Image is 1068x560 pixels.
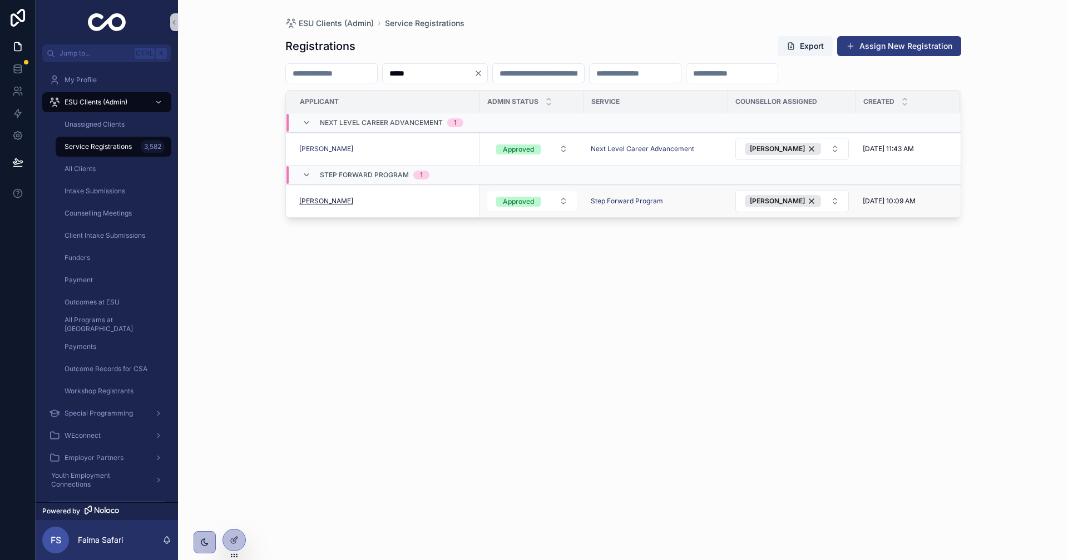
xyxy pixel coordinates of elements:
[487,139,577,159] button: Select Button
[320,118,443,127] span: Next Level Career Advancement
[65,364,147,373] span: Outcome Records for CSA
[36,62,178,502] div: scrollable content
[42,403,171,423] a: Special Programming
[157,49,166,58] span: K
[65,209,132,218] span: Counselling Meetings
[778,36,833,56] button: Export
[51,533,61,547] span: FS
[56,270,171,290] a: Payment
[735,190,849,212] button: Select Button
[42,470,171,490] a: Youth Employment Connections
[299,144,473,153] a: [PERSON_NAME]
[78,534,123,546] p: Faima Safari
[503,144,534,154] div: Approved
[299,197,473,206] a: [PERSON_NAME]
[591,197,663,206] a: Step Forward Program
[750,197,805,206] span: [PERSON_NAME]
[863,144,914,153] span: [DATE] 11:43 AM
[591,197,721,206] a: Step Forward Program
[65,164,96,173] span: All Clients
[474,69,487,78] button: Clear
[65,453,123,462] span: Employer Partners
[285,38,355,54] h1: Registrations
[56,337,171,357] a: Payments
[56,114,171,134] a: Unassigned Clients
[65,431,101,440] span: WEconnect
[56,159,171,179] a: All Clients
[863,97,894,106] span: Created
[299,18,374,29] span: ESU Clients (Admin)
[745,195,821,207] button: Unselect 19
[56,381,171,401] a: Workshop Registrants
[65,387,133,396] span: Workshop Registrants
[42,426,171,446] a: WEconnect
[487,97,538,106] span: Admin Status
[56,359,171,379] a: Outcome Records for CSA
[56,292,171,312] a: Outcomes at ESU
[385,18,464,29] a: Service Registrations
[65,76,97,84] span: My Profile
[863,144,953,153] a: [DATE] 11:43 AM
[56,181,171,201] a: Intake Submissions
[454,118,457,127] div: 1
[299,197,353,206] a: [PERSON_NAME]
[65,276,93,284] span: Payment
[60,49,130,58] span: Jump to...
[88,13,126,31] img: App logo
[503,197,534,207] div: Approved
[65,142,132,151] span: Service Registrations
[591,144,694,153] a: Next Level Career Advancement
[65,231,145,240] span: Client Intake Submissions
[487,191,577,212] a: Select Button
[56,314,171,334] a: All Programs at [GEOGRAPHIC_DATA]
[65,298,120,307] span: Outcomes at ESU
[56,248,171,268] a: Funders
[735,138,849,160] button: Select Button
[65,98,127,107] span: ESU Clients (Admin)
[487,138,577,159] a: Select Button
[863,197,953,206] a: [DATE] 10:09 AM
[420,171,423,179] div: 1
[42,92,171,112] a: ESU Clients (Admin)
[285,18,374,29] a: ESU Clients (Admin)
[65,187,125,196] span: Intake Submissions
[135,48,155,59] span: Ctrl
[42,448,171,468] a: Employer Partners
[56,226,171,246] a: Client Intake Submissions
[745,143,821,155] button: Unselect 25
[65,120,125,129] span: Unassigned Clients
[487,191,577,211] button: Select Button
[51,471,146,489] span: Youth Employment Connections
[837,36,961,56] button: Assign New Registration
[56,137,171,157] a: Service Registrations3,582
[65,342,96,351] span: Payments
[863,197,916,206] span: [DATE] 10:09 AM
[65,316,160,333] span: All Programs at [GEOGRAPHIC_DATA]
[56,203,171,223] a: Counselling Meetings
[299,144,353,153] a: [PERSON_NAME]
[42,70,171,90] a: My Profile
[750,144,805,153] span: [PERSON_NAME]
[65,409,133,418] span: Special Programming
[320,171,409,179] span: Step Forward Program
[141,140,165,153] div: 3,582
[65,253,90,262] span: Funders
[300,97,339,106] span: Applicant
[42,44,171,62] button: Jump to...CtrlK
[735,137,849,161] a: Select Button
[735,97,817,106] span: Counsellor Assigned
[591,144,721,153] a: Next Level Career Advancement
[36,502,178,520] a: Powered by
[591,97,620,106] span: Service
[42,507,80,516] span: Powered by
[735,189,849,213] a: Select Button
